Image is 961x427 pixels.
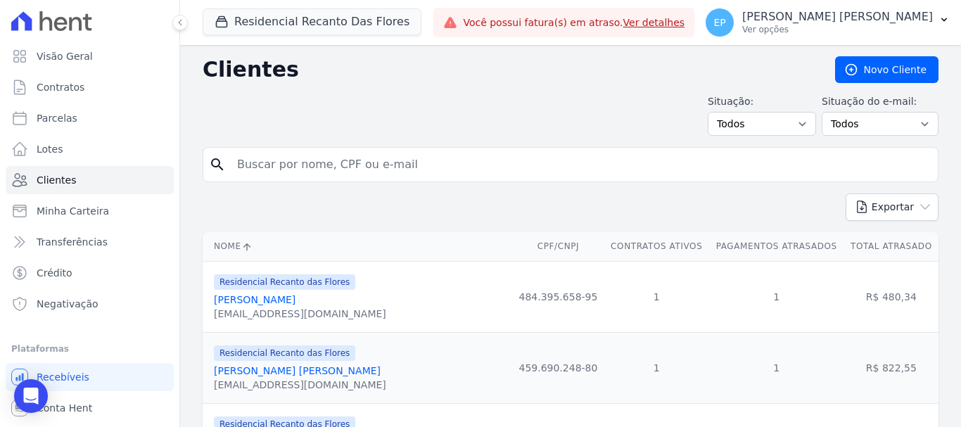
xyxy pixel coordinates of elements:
[604,332,709,403] td: 1
[214,294,295,305] a: [PERSON_NAME]
[37,235,108,249] span: Transferências
[37,370,89,384] span: Recebíveis
[37,111,77,125] span: Parcelas
[6,363,174,391] a: Recebíveis
[694,3,961,42] button: EP [PERSON_NAME] [PERSON_NAME] Ver opções
[822,94,938,109] label: Situação do e-mail:
[14,379,48,413] div: Open Intercom Messenger
[214,307,386,321] div: [EMAIL_ADDRESS][DOMAIN_NAME]
[209,156,226,173] i: search
[6,290,174,318] a: Negativação
[229,151,932,179] input: Buscar por nome, CPF ou e-mail
[6,166,174,194] a: Clientes
[6,42,174,70] a: Visão Geral
[37,173,76,187] span: Clientes
[37,80,84,94] span: Contratos
[512,332,604,403] td: 459.690.248-80
[214,365,381,376] a: [PERSON_NAME] [PERSON_NAME]
[742,10,933,24] p: [PERSON_NAME] [PERSON_NAME]
[6,135,174,163] a: Lotes
[846,193,938,221] button: Exportar
[11,340,168,357] div: Plataformas
[708,94,816,109] label: Situação:
[6,259,174,287] a: Crédito
[6,228,174,256] a: Transferências
[463,15,685,30] span: Você possui fatura(s) em atraso.
[214,378,386,392] div: [EMAIL_ADDRESS][DOMAIN_NAME]
[844,261,938,332] td: R$ 480,34
[6,394,174,422] a: Conta Hent
[709,261,844,332] td: 1
[512,232,604,261] th: CPF/CNPJ
[203,57,813,82] h2: Clientes
[709,332,844,403] td: 1
[835,56,938,83] a: Novo Cliente
[623,17,685,28] a: Ver detalhes
[214,274,355,290] span: Residencial Recanto das Flores
[6,73,174,101] a: Contratos
[37,401,92,415] span: Conta Hent
[37,204,109,218] span: Minha Carteira
[203,232,512,261] th: Nome
[844,332,938,403] td: R$ 822,55
[512,261,604,332] td: 484.395.658-95
[844,232,938,261] th: Total Atrasado
[709,232,844,261] th: Pagamentos Atrasados
[6,104,174,132] a: Parcelas
[37,142,63,156] span: Lotes
[742,24,933,35] p: Ver opções
[37,266,72,280] span: Crédito
[604,261,709,332] td: 1
[713,18,725,27] span: EP
[6,197,174,225] a: Minha Carteira
[214,345,355,361] span: Residencial Recanto das Flores
[37,49,93,63] span: Visão Geral
[203,8,421,35] button: Residencial Recanto Das Flores
[604,232,709,261] th: Contratos Ativos
[37,297,98,311] span: Negativação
